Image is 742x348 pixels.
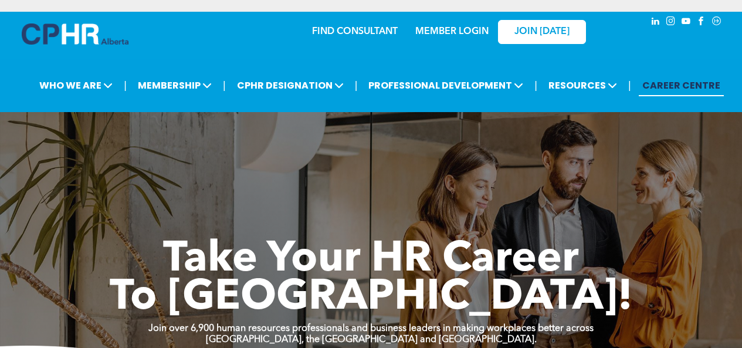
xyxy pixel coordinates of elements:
a: CAREER CENTRE [639,75,724,96]
span: Take Your HR Career [163,239,579,281]
li: | [628,73,631,97]
li: | [355,73,358,97]
span: MEMBERSHIP [134,75,215,96]
strong: [GEOGRAPHIC_DATA], the [GEOGRAPHIC_DATA] and [GEOGRAPHIC_DATA]. [206,335,537,344]
li: | [534,73,537,97]
li: | [124,73,127,97]
a: facebook [695,15,708,31]
span: PROFESSIONAL DEVELOPMENT [365,75,527,96]
span: JOIN [DATE] [514,26,570,38]
a: MEMBER LOGIN [415,27,489,36]
a: Social network [710,15,723,31]
span: To [GEOGRAPHIC_DATA]! [110,277,633,319]
span: CPHR DESIGNATION [233,75,347,96]
span: WHO WE ARE [36,75,116,96]
img: A blue and white logo for cp alberta [22,23,128,45]
a: instagram [665,15,677,31]
a: youtube [680,15,693,31]
li: | [223,73,226,97]
a: JOIN [DATE] [498,20,586,44]
a: linkedin [649,15,662,31]
strong: Join over 6,900 human resources professionals and business leaders in making workplaces better ac... [148,324,594,333]
span: RESOURCES [545,75,621,96]
a: FIND CONSULTANT [312,27,398,36]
